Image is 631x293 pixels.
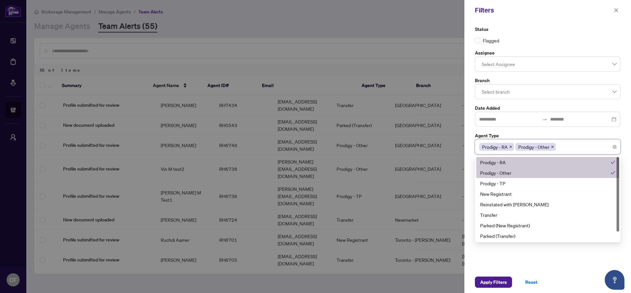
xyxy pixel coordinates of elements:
div: Parked (Transfer) [480,232,615,239]
button: Open asap [605,270,624,290]
span: to [542,117,548,122]
div: Prodigy - RA [476,157,619,168]
button: Reset [520,277,543,288]
span: close [509,145,512,148]
label: Date Added [475,104,620,112]
span: Apply Filters [480,277,507,287]
div: Parked (New Registrant) [476,220,619,231]
span: Prodigy - RA [482,143,508,150]
div: Prodigy - Other [480,169,611,176]
button: Apply Filters [475,277,512,288]
div: Prodigy - TP [476,178,619,189]
div: Prodigy - RA [480,159,611,166]
span: Reset [525,277,537,287]
label: Agent Type [475,132,620,139]
div: Reinstated with RAHR [476,199,619,210]
span: close [614,8,619,12]
div: Parked (Transfer) [476,231,619,241]
span: close [551,145,554,148]
label: Status [475,26,620,33]
div: New Registrant [480,190,615,197]
span: close-circle [613,145,617,149]
div: Filters [475,5,612,15]
div: Reinstated with [PERSON_NAME] [480,201,615,208]
div: Parked (New Registrant) [480,222,615,229]
div: New Registrant [476,189,619,199]
span: Prodigy - Other [518,143,549,150]
label: Branch [475,77,620,84]
div: Prodigy - TP [480,180,615,187]
span: check [611,170,615,175]
div: Transfer [480,211,615,218]
div: Prodigy - Other [476,168,619,178]
div: Transfer [476,210,619,220]
span: Prodigy - Other [515,143,556,151]
span: Prodigy - RA [479,143,514,151]
span: check [611,160,615,165]
label: Assignee [475,49,620,56]
span: swap-right [542,117,548,122]
span: Flagged [483,37,499,44]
